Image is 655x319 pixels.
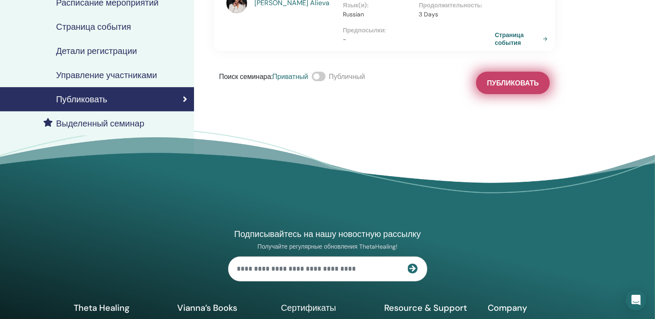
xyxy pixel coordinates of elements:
div: Open Intercom Messenger [626,290,646,310]
p: Язык(и) : [343,1,414,10]
h5: Сертификаты [281,302,374,313]
p: Продолжительность : [419,1,489,10]
h4: Подписывайтесь на нашу новостную рассылку [228,228,427,240]
h5: Vianna’s Books [178,302,271,313]
h5: Resource & Support [385,302,478,313]
p: Предпосылки : [343,26,495,35]
h4: Управление участниками [56,70,157,80]
span: Публичный [329,72,365,81]
h5: Company [488,302,581,313]
p: 3 Days [419,10,489,19]
span: Поиск семинара : [219,72,273,81]
p: Получайте регулярные обновления ThetaHealing! [228,243,427,250]
span: Публиковать [487,79,539,88]
h4: Страница события [56,22,131,32]
h4: Публиковать [56,94,107,104]
p: - [343,35,495,44]
p: Russian [343,10,414,19]
span: Приватный [273,72,308,81]
button: Публиковать [476,72,549,94]
h5: Theta Healing [74,302,167,313]
a: Страница события [495,31,551,47]
h4: Детали регистрации [56,46,137,56]
h4: Выделенный семинар [56,118,144,129]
